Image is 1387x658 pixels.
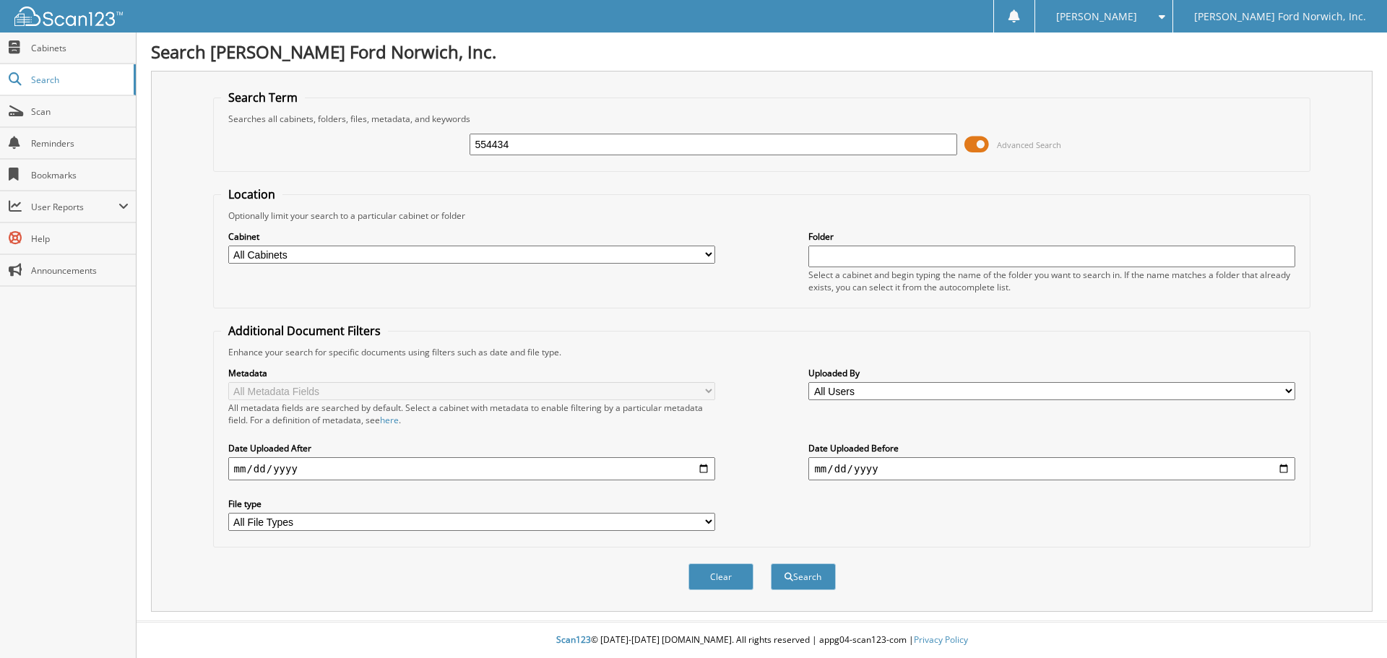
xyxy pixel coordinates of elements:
[221,90,305,105] legend: Search Term
[808,367,1295,379] label: Uploaded By
[380,414,399,426] a: here
[997,139,1061,150] span: Advanced Search
[808,457,1295,480] input: end
[31,74,126,86] span: Search
[228,367,715,379] label: Metadata
[808,442,1295,454] label: Date Uploaded Before
[221,346,1303,358] div: Enhance your search for specific documents using filters such as date and file type.
[808,269,1295,293] div: Select a cabinet and begin typing the name of the folder you want to search in. If the name match...
[228,498,715,510] label: File type
[31,264,129,277] span: Announcements
[228,457,715,480] input: start
[137,623,1387,658] div: © [DATE]-[DATE] [DOMAIN_NAME]. All rights reserved | appg04-scan123-com |
[228,442,715,454] label: Date Uploaded After
[31,169,129,181] span: Bookmarks
[914,633,968,646] a: Privacy Policy
[31,201,118,213] span: User Reports
[808,230,1295,243] label: Folder
[31,105,129,118] span: Scan
[1056,12,1137,21] span: [PERSON_NAME]
[221,323,388,339] legend: Additional Document Filters
[1315,589,1387,658] iframe: Chat Widget
[221,113,1303,125] div: Searches all cabinets, folders, files, metadata, and keywords
[228,402,715,426] div: All metadata fields are searched by default. Select a cabinet with metadata to enable filtering b...
[221,186,282,202] legend: Location
[771,563,836,590] button: Search
[221,209,1303,222] div: Optionally limit your search to a particular cabinet or folder
[556,633,591,646] span: Scan123
[31,233,129,245] span: Help
[688,563,753,590] button: Clear
[151,40,1373,64] h1: Search [PERSON_NAME] Ford Norwich, Inc.
[14,7,123,26] img: scan123-logo-white.svg
[31,137,129,150] span: Reminders
[31,42,129,54] span: Cabinets
[228,230,715,243] label: Cabinet
[1194,12,1366,21] span: [PERSON_NAME] Ford Norwich, Inc.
